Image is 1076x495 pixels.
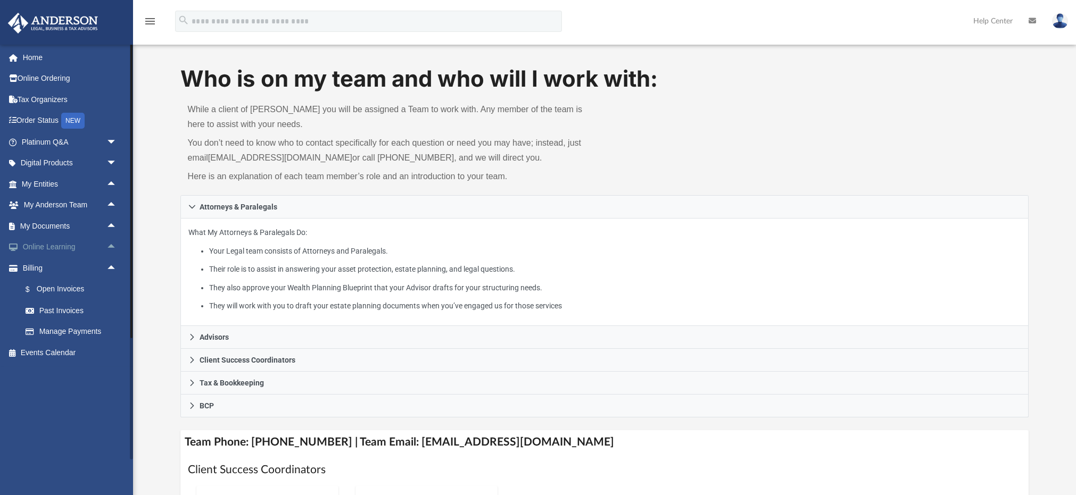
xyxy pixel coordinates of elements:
a: BCP [180,395,1029,417]
a: Past Invoices [15,300,133,321]
span: arrow_drop_up [106,195,128,216]
p: Here is an explanation of each team member’s role and an introduction to your team. [188,169,597,184]
a: My Documentsarrow_drop_up [7,215,128,237]
h1: Who is on my team and who will I work with: [180,63,1029,95]
span: Client Success Coordinators [200,356,295,364]
li: They will work with you to draft your estate planning documents when you’ve engaged us for those ... [209,299,1021,313]
i: menu [144,15,156,28]
a: Billingarrow_drop_up [7,257,133,279]
span: arrow_drop_up [106,237,128,258]
div: NEW [61,113,85,129]
p: What My Attorneys & Paralegals Do: [188,226,1021,313]
a: Online Learningarrow_drop_up [7,237,133,258]
a: Tax Organizers [7,89,133,110]
a: Manage Payments [15,321,133,342]
a: My Anderson Teamarrow_drop_up [7,195,128,216]
span: arrow_drop_down [106,131,128,153]
span: arrow_drop_up [106,257,128,279]
a: Online Ordering [7,68,133,89]
a: menu [144,20,156,28]
div: Attorneys & Paralegals [180,219,1029,326]
a: $Open Invoices [15,279,133,300]
span: Advisors [200,333,229,341]
span: $ [31,283,37,296]
h1: Client Success Coordinators [188,462,1022,477]
a: Home [7,47,133,68]
a: Attorneys & Paralegals [180,195,1029,219]
a: Tax & Bookkeeping [180,372,1029,395]
p: You don’t need to know who to contact specifically for each question or need you may have; instea... [188,136,597,165]
a: Platinum Q&Aarrow_drop_down [7,131,133,153]
li: Your Legal team consists of Attorneys and Paralegals. [209,245,1021,258]
a: Advisors [180,326,1029,349]
li: They also approve your Wealth Planning Blueprint that your Advisor drafts for your structuring ne... [209,281,1021,295]
p: While a client of [PERSON_NAME] you will be assigned a Team to work with. Any member of the team ... [188,102,597,132]
span: BCP [200,402,214,409]
span: Tax & Bookkeeping [200,379,264,387]
img: User Pic [1052,13,1068,29]
span: arrow_drop_up [106,173,128,195]
a: Order StatusNEW [7,110,133,132]
a: My Entitiesarrow_drop_up [7,173,133,195]
li: Their role is to assist in answering your asset protection, estate planning, and legal questions. [209,263,1021,276]
a: [EMAIL_ADDRESS][DOMAIN_NAME] [208,153,352,162]
a: Digital Productsarrow_drop_down [7,153,133,174]
i: search [178,14,189,26]
span: arrow_drop_up [106,215,128,237]
h4: Team Phone: [PHONE_NUMBER] | Team Email: [EMAIL_ADDRESS][DOMAIN_NAME] [180,430,1029,454]
a: Client Success Coordinators [180,349,1029,372]
a: Events Calendar [7,342,133,363]
img: Anderson Advisors Platinum Portal [5,13,101,33]
span: arrow_drop_down [106,153,128,174]
span: Attorneys & Paralegals [200,203,277,211]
